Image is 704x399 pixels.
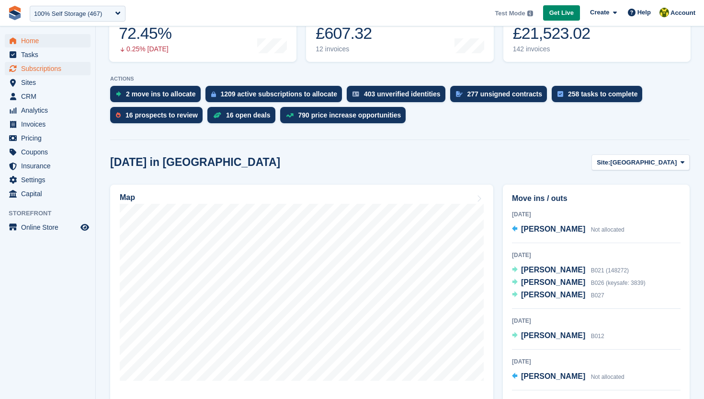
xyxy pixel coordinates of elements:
span: Get Live [549,8,574,18]
a: [PERSON_NAME] Not allocated [512,223,625,236]
div: 258 tasks to complete [568,90,638,98]
div: 142 invoices [513,45,590,53]
img: verify_identity-adf6edd0f0f0b5bbfe63781bf79b02c33cf7c696d77639b501bdc392416b5a36.svg [352,91,359,97]
a: menu [5,187,91,200]
div: [DATE] [512,251,681,259]
span: CRM [21,90,79,103]
img: icon-info-grey-7440780725fd019a000dd9b08b2336e03edf1995a4989e88bcd33f0948082b44.svg [527,11,533,16]
span: Tasks [21,48,79,61]
div: 100% Self Storage (467) [34,9,102,19]
img: price_increase_opportunities-93ffe204e8149a01c8c9dc8f82e8f89637d9d84a8eef4429ea346261dce0b2c0.svg [286,113,294,117]
a: 1209 active subscriptions to allocate [205,86,347,107]
span: Not allocated [591,226,625,233]
img: prospect-51fa495bee0391a8d652442698ab0144808aea92771e9ea1ae160a38d050c398.svg [116,112,121,118]
a: menu [5,34,91,47]
a: Month-to-date sales £607.32 12 invoices [306,1,493,62]
span: Coupons [21,145,79,159]
span: [PERSON_NAME] [521,372,585,380]
a: 16 open deals [207,107,280,128]
span: Insurance [21,159,79,173]
a: 2 move ins to allocate [110,86,205,107]
span: Site: [597,158,610,167]
a: Preview store [79,222,91,233]
span: Test Mode [495,9,525,18]
a: [PERSON_NAME] Not allocated [512,371,625,383]
img: Rob Sweeney [659,8,669,17]
div: £21,523.02 [513,23,590,43]
div: £607.32 [316,23,387,43]
a: menu [5,90,91,103]
a: [PERSON_NAME] B027 [512,289,604,302]
span: [PERSON_NAME] [521,291,585,299]
span: Storefront [9,209,95,218]
div: 790 price increase opportunities [298,111,401,119]
span: Invoices [21,117,79,131]
img: move_ins_to_allocate_icon-fdf77a2bb77ea45bf5b3d319d69a93e2d87916cf1d5bf7949dd705db3b84f3ca.svg [116,91,121,97]
a: menu [5,145,91,159]
div: 277 unsigned contracts [467,90,542,98]
a: menu [5,104,91,117]
span: Sites [21,76,79,89]
a: menu [5,131,91,145]
span: Capital [21,187,79,200]
h2: Move ins / outs [512,193,681,204]
a: menu [5,173,91,187]
span: Home [21,34,79,47]
span: Not allocated [591,374,625,380]
span: Help [637,8,651,17]
span: Create [590,8,609,17]
a: menu [5,62,91,75]
a: 277 unsigned contracts [450,86,552,107]
a: 790 price increase opportunities [280,107,411,128]
div: 16 open deals [226,111,271,119]
a: 258 tasks to complete [552,86,647,107]
a: [PERSON_NAME] B026 (keysafe: 3839) [512,277,646,289]
a: [PERSON_NAME] B012 [512,330,604,342]
span: Online Store [21,221,79,234]
div: 16 prospects to review [125,111,198,119]
span: B021 (148272) [591,267,629,274]
span: [PERSON_NAME] [521,278,585,286]
p: ACTIONS [110,76,690,82]
button: Site: [GEOGRAPHIC_DATA] [591,154,690,170]
div: 403 unverified identities [364,90,441,98]
div: 12 invoices [316,45,387,53]
span: [PERSON_NAME] [521,266,585,274]
a: menu [5,221,91,234]
img: deal-1b604bf984904fb50ccaf53a9ad4b4a5d6e5aea283cecdc64d6e3604feb123c2.svg [213,112,221,118]
span: [GEOGRAPHIC_DATA] [610,158,677,167]
img: task-75834270c22a3079a89374b754ae025e5fb1db73e45f91037f5363f120a921f8.svg [557,91,563,97]
a: Occupancy 72.45% 0.25% [DATE] [109,1,296,62]
img: stora-icon-8386f47178a22dfd0bd8f6a31ec36ba5ce8667c1dd55bd0f319d3a0aa187defe.svg [8,6,22,20]
a: menu [5,117,91,131]
span: Analytics [21,104,79,117]
a: menu [5,48,91,61]
a: 403 unverified identities [347,86,450,107]
span: Pricing [21,131,79,145]
div: [DATE] [512,357,681,366]
a: [PERSON_NAME] B021 (148272) [512,264,629,277]
a: 16 prospects to review [110,107,207,128]
span: Account [670,8,695,18]
span: [PERSON_NAME] [521,331,585,340]
div: 1209 active subscriptions to allocate [221,90,338,98]
span: Subscriptions [21,62,79,75]
span: [PERSON_NAME] [521,225,585,233]
a: Get Live [543,5,580,21]
span: B012 [591,333,604,340]
h2: Map [120,193,135,202]
span: B027 [591,292,604,299]
div: 72.45% [119,23,171,43]
div: [DATE] [512,317,681,325]
div: 2 move ins to allocate [126,90,196,98]
div: [DATE] [512,210,681,219]
span: B026 (keysafe: 3839) [591,280,646,286]
div: 0.25% [DATE] [119,45,171,53]
h2: [DATE] in [GEOGRAPHIC_DATA] [110,156,280,169]
a: Awaiting payment £21,523.02 142 invoices [503,1,691,62]
a: menu [5,159,91,173]
img: contract_signature_icon-13c848040528278c33f63329250d36e43548de30e8caae1d1a13099fd9432cc5.svg [456,91,463,97]
a: menu [5,76,91,89]
span: Settings [21,173,79,187]
img: active_subscription_to_allocate_icon-d502201f5373d7db506a760aba3b589e785aa758c864c3986d89f69b8ff3... [211,91,216,97]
